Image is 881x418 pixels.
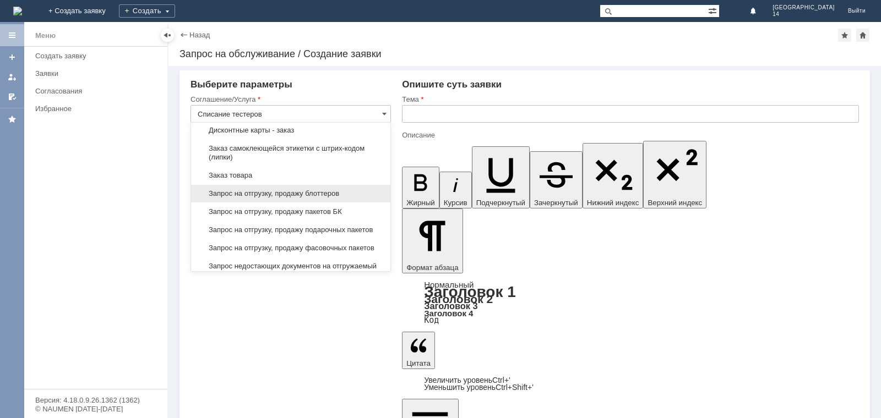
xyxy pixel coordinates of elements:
[402,377,859,391] div: Цитата
[444,199,467,207] span: Курсив
[496,383,534,392] span: Ctrl+Shift+'
[402,167,439,208] button: Жирный
[424,383,534,392] a: Decrease
[35,105,149,113] div: Избранное
[35,29,56,42] div: Меню
[534,199,578,207] span: Зачеркнутый
[198,226,384,234] span: Запрос на отгрузку, продажу подарочных пакетов
[424,309,473,318] a: Заголовок 4
[198,244,384,252] span: Запрос на отгрузку, продажу фасовочных пакетов
[406,359,431,367] span: Цитата
[476,199,525,207] span: Подчеркнутый
[3,88,21,106] a: Мои согласования
[35,87,161,95] div: Согласования
[402,131,857,139] div: Описание
[402,332,435,369] button: Цитата
[648,199,702,207] span: Верхний индекс
[13,7,22,15] a: Перейти на домашнюю страницу
[492,376,510,384] span: Ctrl+'
[402,96,857,103] div: Тема
[161,29,174,42] div: Скрыть меню
[773,11,835,18] span: 14
[31,47,165,64] a: Создать заявку
[198,171,384,180] span: Заказ товара
[191,96,389,103] div: Соглашение/Услуга
[472,146,530,208] button: Подчеркнутый
[439,172,472,208] button: Курсив
[530,151,583,208] button: Зачеркнутый
[35,52,161,60] div: Создать заявку
[35,397,156,404] div: Версия: 4.18.0.9.26.1362 (1362)
[198,126,384,135] span: Дисконтные карты - заказ
[180,48,870,59] div: Запрос на обслуживание / Создание заявки
[856,29,869,42] div: Сделать домашней страницей
[406,263,458,272] span: Формат абзаца
[406,199,435,207] span: Жирный
[35,405,156,413] div: © NAUMEN [DATE]-[DATE]
[35,69,161,78] div: Заявки
[191,79,292,90] span: Выберите параметры
[424,293,493,305] a: Заголовок 2
[587,199,639,207] span: Нижний индекс
[3,68,21,86] a: Мои заявки
[424,280,474,289] a: Нормальный
[773,4,835,11] span: [GEOGRAPHIC_DATA]
[119,4,175,18] div: Создать
[198,207,384,216] span: Запрос на отгрузку, продажу пакетов БК
[402,79,502,90] span: Опишите суть заявки
[31,65,165,82] a: Заявки
[583,143,644,208] button: Нижний индекс
[198,144,384,162] span: Заказ самоклеющейся этикетки с штрих-кодом (липки)
[424,301,477,311] a: Заголовок 3
[643,141,706,208] button: Верхний индекс
[13,7,22,15] img: logo
[3,48,21,66] a: Создать заявку
[189,31,210,39] a: Назад
[31,82,165,100] a: Согласования
[424,376,510,384] a: Increase
[402,281,859,324] div: Формат абзаца
[838,29,851,42] div: Добавить в избранное
[708,5,719,15] span: Расширенный поиск
[198,262,384,279] span: Запрос недостающих документов на отгружаемый товар
[424,315,439,325] a: Код
[402,208,463,273] button: Формат абзаца
[424,283,516,300] a: Заголовок 1
[198,189,384,198] span: Запрос на отгрузку, продажу блоттеров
